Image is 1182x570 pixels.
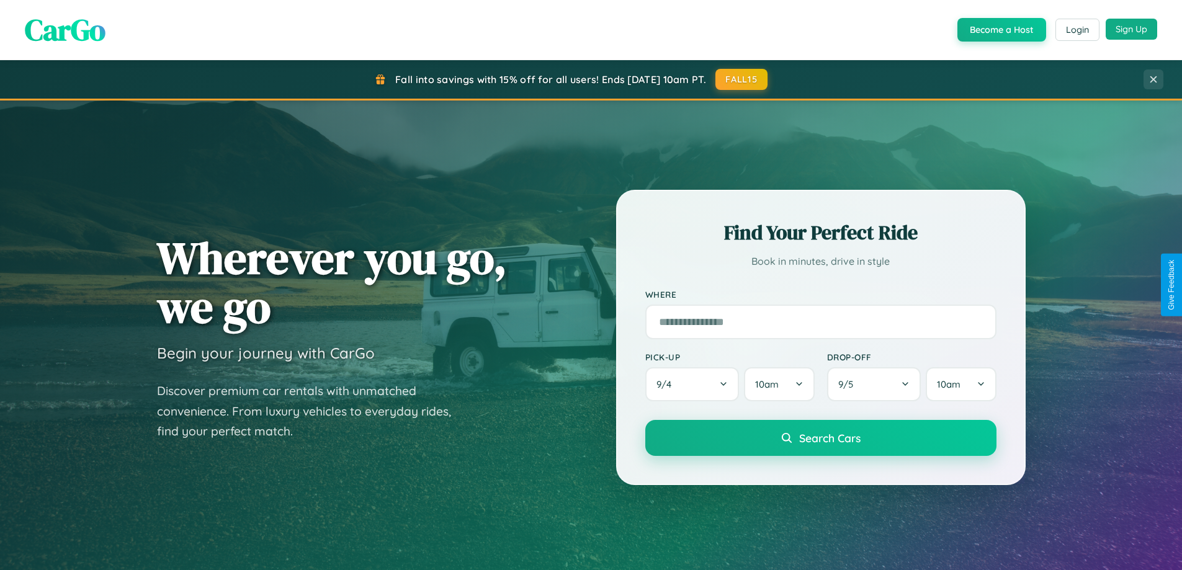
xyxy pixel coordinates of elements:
button: Search Cars [645,420,996,456]
span: 9 / 5 [838,378,859,390]
label: Where [645,289,996,300]
h1: Wherever you go, we go [157,233,507,331]
button: Login [1055,19,1099,41]
label: Pick-up [645,352,815,362]
label: Drop-off [827,352,996,362]
span: 9 / 4 [656,378,678,390]
span: Fall into savings with 15% off for all users! Ends [DATE] 10am PT. [395,73,706,86]
button: FALL15 [715,69,768,90]
span: 10am [755,378,779,390]
button: 9/4 [645,367,740,401]
p: Discover premium car rentals with unmatched convenience. From luxury vehicles to everyday rides, ... [157,381,467,442]
h3: Begin your journey with CarGo [157,344,375,362]
button: 10am [744,367,814,401]
button: Sign Up [1106,19,1157,40]
button: Become a Host [957,18,1046,42]
div: Give Feedback [1167,260,1176,310]
h2: Find Your Perfect Ride [645,219,996,246]
span: CarGo [25,9,105,50]
p: Book in minutes, drive in style [645,252,996,270]
span: Search Cars [799,431,861,445]
button: 9/5 [827,367,921,401]
button: 10am [926,367,996,401]
span: 10am [937,378,960,390]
